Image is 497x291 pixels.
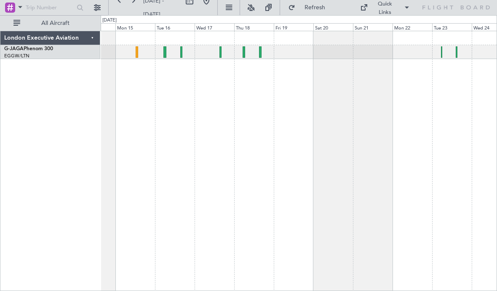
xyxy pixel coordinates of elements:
[432,23,472,31] div: Tue 23
[102,17,117,24] div: [DATE]
[9,16,91,30] button: All Aircraft
[284,1,335,14] button: Refresh
[4,53,29,59] a: EGGW/LTN
[297,5,332,11] span: Refresh
[4,46,24,51] span: G-JAGA
[353,23,393,31] div: Sun 21
[313,23,353,31] div: Sat 20
[26,1,74,14] input: Trip Number
[115,23,155,31] div: Mon 15
[393,23,432,31] div: Mon 22
[22,20,89,26] span: All Aircraft
[195,23,234,31] div: Wed 17
[155,23,195,31] div: Tue 16
[234,23,274,31] div: Thu 18
[274,23,313,31] div: Fri 19
[356,1,414,14] button: Quick Links
[4,46,53,51] a: G-JAGAPhenom 300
